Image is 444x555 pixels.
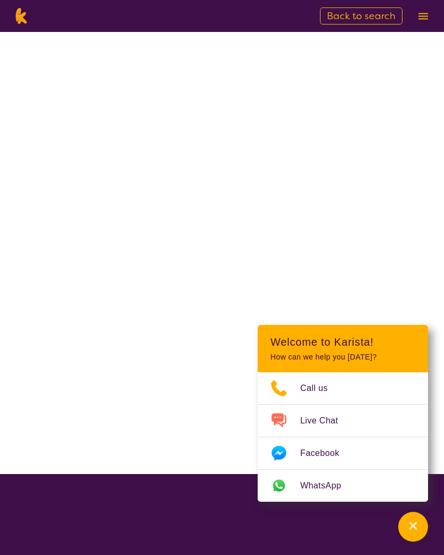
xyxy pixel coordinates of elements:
[320,7,402,25] a: Back to search
[398,512,428,542] button: Channel Menu
[258,325,428,502] div: Channel Menu
[258,372,428,502] ul: Choose channel
[270,336,415,348] h2: Welcome to Karista!
[300,445,352,461] span: Facebook
[300,380,341,396] span: Call us
[258,470,428,502] a: Web link opens in a new tab.
[300,413,351,429] span: Live Chat
[327,10,396,22] span: Back to search
[418,13,428,20] img: menu
[270,353,415,362] p: How can we help you [DATE]?
[300,478,354,494] span: WhatsApp
[13,8,29,24] img: Karista logo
